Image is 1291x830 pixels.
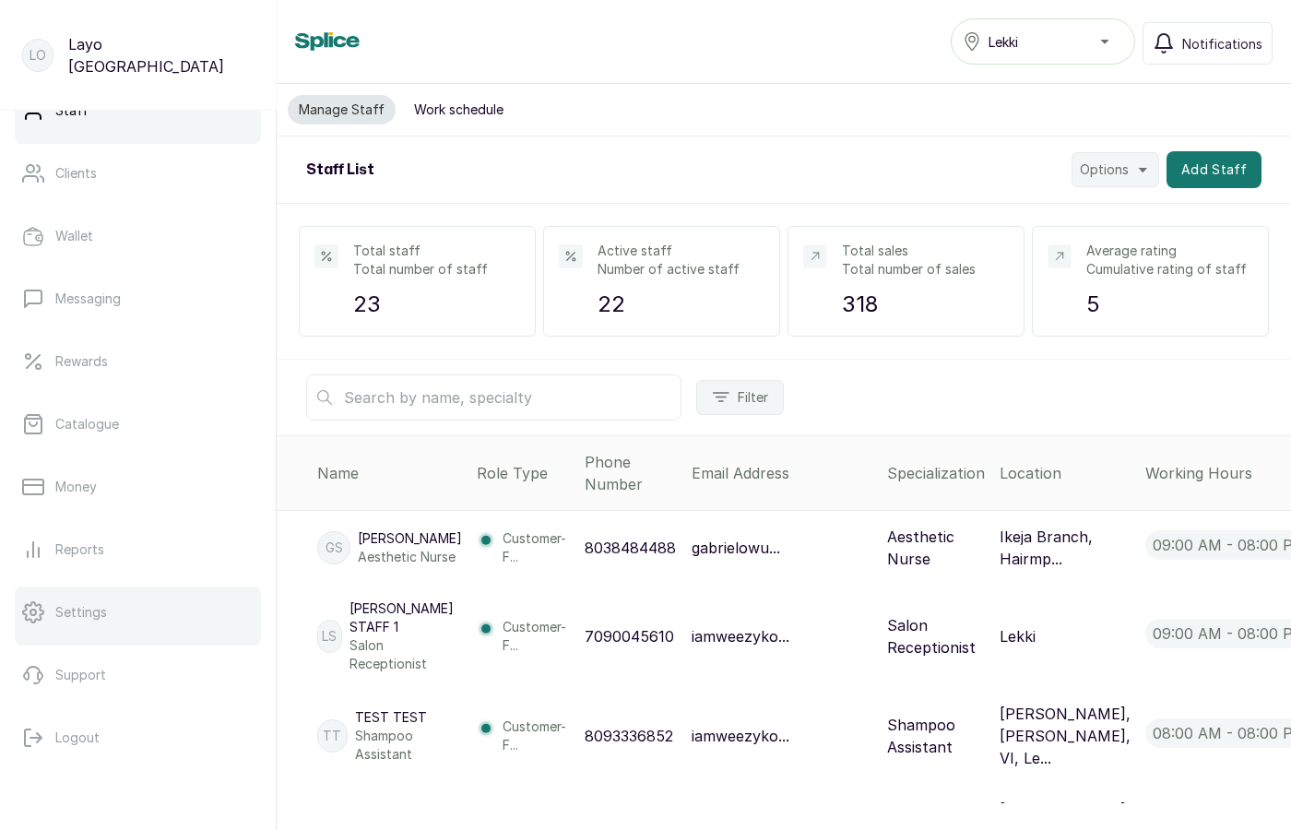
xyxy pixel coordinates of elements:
[477,462,570,484] div: Role Type
[842,288,1009,321] p: 318
[358,548,462,566] p: Aesthetic Nurse
[288,95,396,125] button: Manage Staff
[692,462,872,484] div: Email Address
[1167,151,1261,188] button: Add Staff
[887,526,985,570] p: Aesthetic Nurse
[842,242,1009,260] p: Total sales
[349,599,463,636] p: [PERSON_NAME] Staff 1
[503,529,570,566] p: Customer-F...
[15,587,261,638] a: Settings
[598,242,764,260] p: Active staff
[1000,703,1131,769] p: [PERSON_NAME], [PERSON_NAME], VI, Le...
[738,388,768,407] span: Filter
[358,529,462,548] p: [PERSON_NAME]
[1143,22,1273,65] button: Notifications
[55,352,108,371] p: Rewards
[951,18,1135,65] button: Lekki
[55,101,89,120] p: Staff
[696,380,784,415] button: Filter
[989,32,1018,52] span: Lekki
[55,290,121,308] p: Messaging
[1182,34,1262,53] span: Notifications
[326,539,343,557] p: GS
[1000,526,1131,570] p: Ikeja Branch, Hairmp...
[322,627,337,646] p: LS
[306,159,374,181] h2: Staff List
[55,540,104,559] p: Reports
[30,46,46,65] p: LO
[15,524,261,575] a: Reports
[1086,260,1253,279] p: Cumulative rating of staff
[585,451,677,495] div: Phone Number
[1086,242,1253,260] p: Average rating
[55,415,119,433] p: Catalogue
[842,260,1009,279] p: Total number of sales
[68,33,254,77] p: Layo [GEOGRAPHIC_DATA]
[598,288,764,321] p: 22
[349,636,463,673] p: Salon Receptionist
[403,95,515,125] button: Work schedule
[15,712,261,764] button: Logout
[1000,625,1036,647] p: Lekki
[598,260,764,279] p: Number of active staff
[1086,288,1253,321] p: 5
[692,725,789,747] p: iamweezyko...
[887,462,985,484] div: Specialization
[887,714,985,758] p: Shampoo Assistant
[1072,152,1159,187] button: Options
[15,210,261,262] a: Wallet
[353,242,520,260] p: Total staff
[55,227,93,245] p: Wallet
[323,727,341,745] p: TT
[55,164,97,183] p: Clients
[355,727,462,764] p: Shampoo Assistant
[585,625,674,647] p: 7090045610
[15,273,261,325] a: Messaging
[1080,160,1129,179] span: Options
[15,336,261,387] a: Rewards
[15,398,261,450] a: Catalogue
[306,374,681,421] input: Search by name, specialty
[1000,462,1131,484] div: Location
[15,649,261,701] a: Support
[585,725,673,747] p: 8093336852
[15,85,261,136] a: Staff
[15,461,261,513] a: Money
[15,148,261,199] a: Clients
[355,708,462,727] p: test test
[55,603,107,622] p: Settings
[503,717,570,754] p: Customer-F...
[692,537,780,559] p: gabrielowu...
[585,537,676,559] p: 8038484488
[692,625,789,647] p: iamweezyko...
[353,288,520,321] p: 23
[353,260,520,279] p: Total number of staff
[317,462,462,484] div: Name
[503,618,570,655] p: Customer-F...
[887,614,985,658] p: Salon Receptionist
[55,478,97,496] p: Money
[55,729,100,747] p: Logout
[55,666,106,684] p: Support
